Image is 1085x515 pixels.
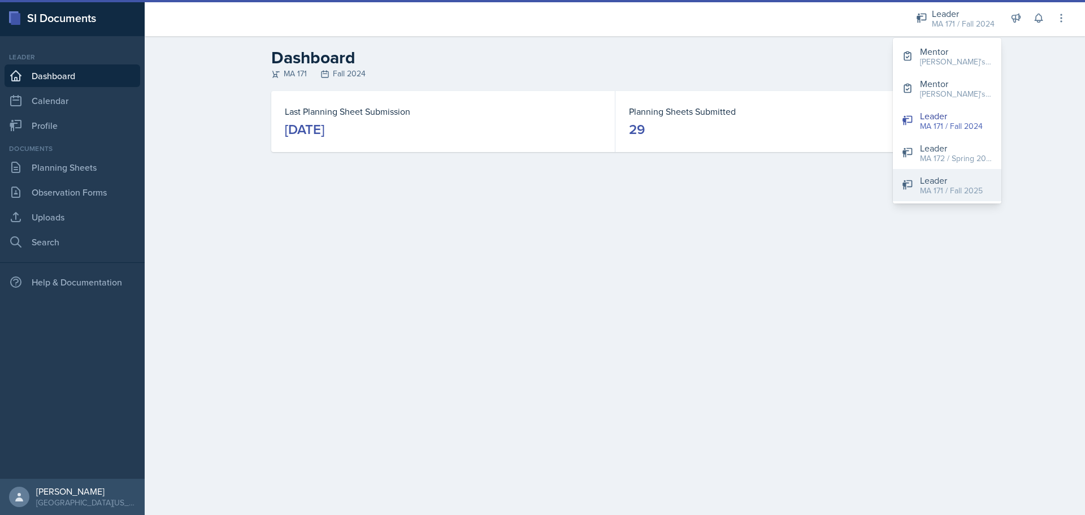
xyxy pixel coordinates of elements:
div: MA 171 / Fall 2024 [920,120,983,132]
div: Leader [920,174,983,187]
dt: Last Planning Sheet Submission [285,105,601,118]
a: Planning Sheets [5,156,140,179]
div: MA 172 / Spring 2025 [920,153,992,165]
div: MA 171 / Fall 2024 [932,18,995,30]
dt: Planning Sheets Submitted [629,105,945,118]
div: 29 [629,120,645,139]
div: Leader [5,52,140,62]
a: Calendar [5,89,140,112]
div: Leader [932,7,995,20]
a: Observation Forms [5,181,140,204]
a: Profile [5,114,140,137]
button: Leader MA 171 / Fall 2025 [893,169,1001,201]
div: Leader [920,109,983,123]
h2: Dashboard [271,47,958,68]
a: Dashboard [5,64,140,87]
div: Documents [5,144,140,154]
button: Mentor [PERSON_NAME]'s Group / Spring 2025 [893,72,1001,105]
div: [GEOGRAPHIC_DATA][US_STATE] in [GEOGRAPHIC_DATA] [36,497,136,508]
a: Uploads [5,206,140,228]
button: Leader MA 171 / Fall 2024 [893,105,1001,137]
div: [DATE] [285,120,324,139]
button: Mentor [PERSON_NAME]'s Groups / Fall 2025 [893,40,1001,72]
div: [PERSON_NAME] [36,486,136,497]
div: [PERSON_NAME]'s Group / Spring 2025 [920,88,992,100]
div: [PERSON_NAME]'s Groups / Fall 2025 [920,56,992,68]
a: Search [5,231,140,253]
div: MA 171 Fall 2024 [271,68,958,80]
div: Leader [920,141,992,155]
div: Help & Documentation [5,271,140,293]
button: Leader MA 172 / Spring 2025 [893,137,1001,169]
div: Mentor [920,77,992,90]
div: Mentor [920,45,992,58]
div: MA 171 / Fall 2025 [920,185,983,197]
